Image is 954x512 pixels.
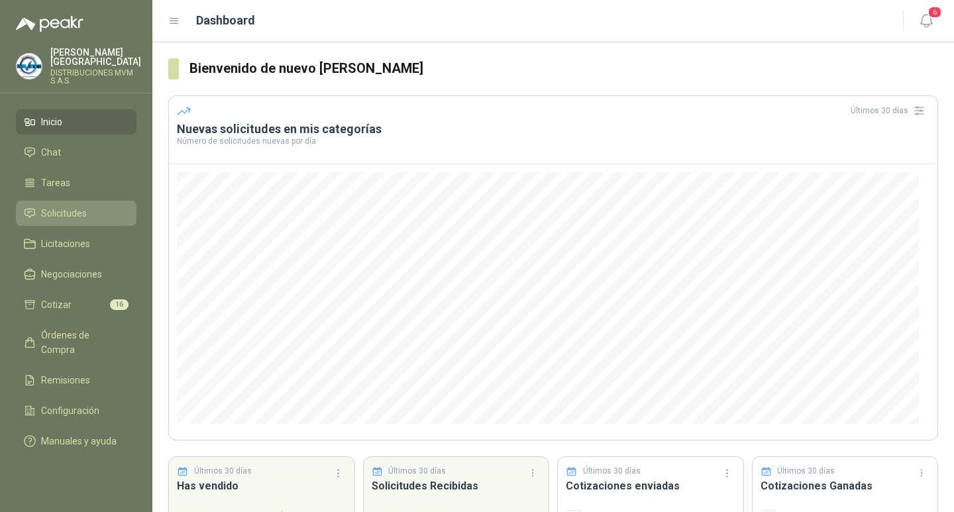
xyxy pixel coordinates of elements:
a: Tareas [16,170,136,195]
span: Remisiones [41,373,90,387]
h3: Solicitudes Recibidas [372,478,541,494]
p: Últimos 30 días [194,465,252,478]
a: Solicitudes [16,201,136,226]
div: Últimos 30 días [851,100,929,121]
span: Manuales y ayuda [41,434,117,448]
p: Últimos 30 días [777,465,835,478]
h3: Nuevas solicitudes en mis categorías [177,121,929,137]
h3: Cotizaciones enviadas [566,478,735,494]
a: Negociaciones [16,262,136,287]
p: Últimos 30 días [388,465,446,478]
span: 6 [927,6,942,19]
a: Chat [16,140,136,165]
span: Órdenes de Compra [41,328,124,357]
p: DISTRIBUCIONES MVM S.A.S. [50,69,141,85]
span: Cotizar [41,297,72,312]
p: Últimos 30 días [583,465,641,478]
span: Solicitudes [41,206,87,221]
span: Negociaciones [41,267,102,282]
a: Configuración [16,398,136,423]
button: 6 [914,9,938,33]
span: Licitaciones [41,236,90,251]
span: Inicio [41,115,62,129]
span: Tareas [41,176,70,190]
h1: Dashboard [196,11,255,30]
a: Inicio [16,109,136,134]
a: Órdenes de Compra [16,323,136,362]
span: Chat [41,145,61,160]
img: Company Logo [17,54,42,79]
p: [PERSON_NAME] [GEOGRAPHIC_DATA] [50,48,141,66]
span: 16 [110,299,129,310]
a: Manuales y ayuda [16,429,136,454]
h3: Cotizaciones Ganadas [761,478,930,494]
h3: Has vendido [177,478,346,494]
h3: Bienvenido de nuevo [PERSON_NAME] [189,58,938,79]
a: Cotizar16 [16,292,136,317]
a: Remisiones [16,368,136,393]
a: Licitaciones [16,231,136,256]
p: Número de solicitudes nuevas por día [177,137,929,145]
img: Logo peakr [16,16,83,32]
span: Configuración [41,403,99,418]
